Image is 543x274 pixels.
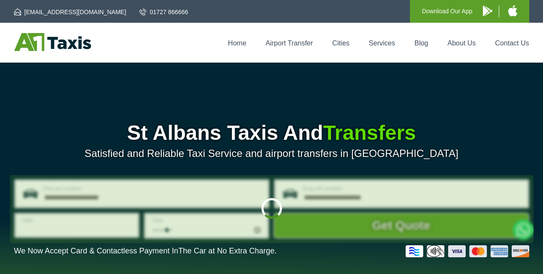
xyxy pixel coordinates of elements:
p: Download Our App [422,6,473,17]
img: A1 Taxis Android App [483,6,492,16]
span: Transfers [323,121,416,144]
img: Credit And Debit Cards [406,245,529,257]
span: The Car at No Extra Charge. [178,247,276,255]
a: About Us [448,39,476,47]
a: Home [228,39,246,47]
p: Satisfied and Reliable Taxi Service and airport transfers in [GEOGRAPHIC_DATA] [14,148,529,160]
p: We Now Accept Card & Contactless Payment In [14,247,277,256]
a: [EMAIL_ADDRESS][DOMAIN_NAME] [14,8,126,16]
a: 01727 866666 [140,8,188,16]
a: Contact Us [495,39,529,47]
h1: St Albans Taxis And [14,123,529,143]
a: Blog [414,39,428,47]
img: A1 Taxis St Albans LTD [14,33,91,51]
a: Airport Transfer [266,39,313,47]
img: A1 Taxis iPhone App [508,5,517,16]
a: Cities [332,39,349,47]
a: Services [369,39,395,47]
